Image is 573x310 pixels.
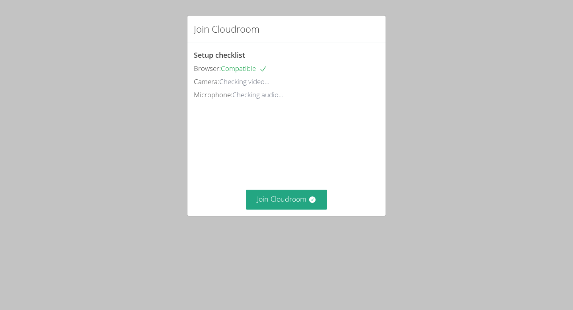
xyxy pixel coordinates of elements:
span: Compatible [221,64,267,73]
span: Checking audio... [232,90,283,99]
h2: Join Cloudroom [194,22,259,36]
button: Join Cloudroom [246,190,327,209]
span: Camera: [194,77,219,86]
span: Checking video... [219,77,269,86]
span: Microphone: [194,90,232,99]
span: Browser: [194,64,221,73]
span: Setup checklist [194,50,245,60]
